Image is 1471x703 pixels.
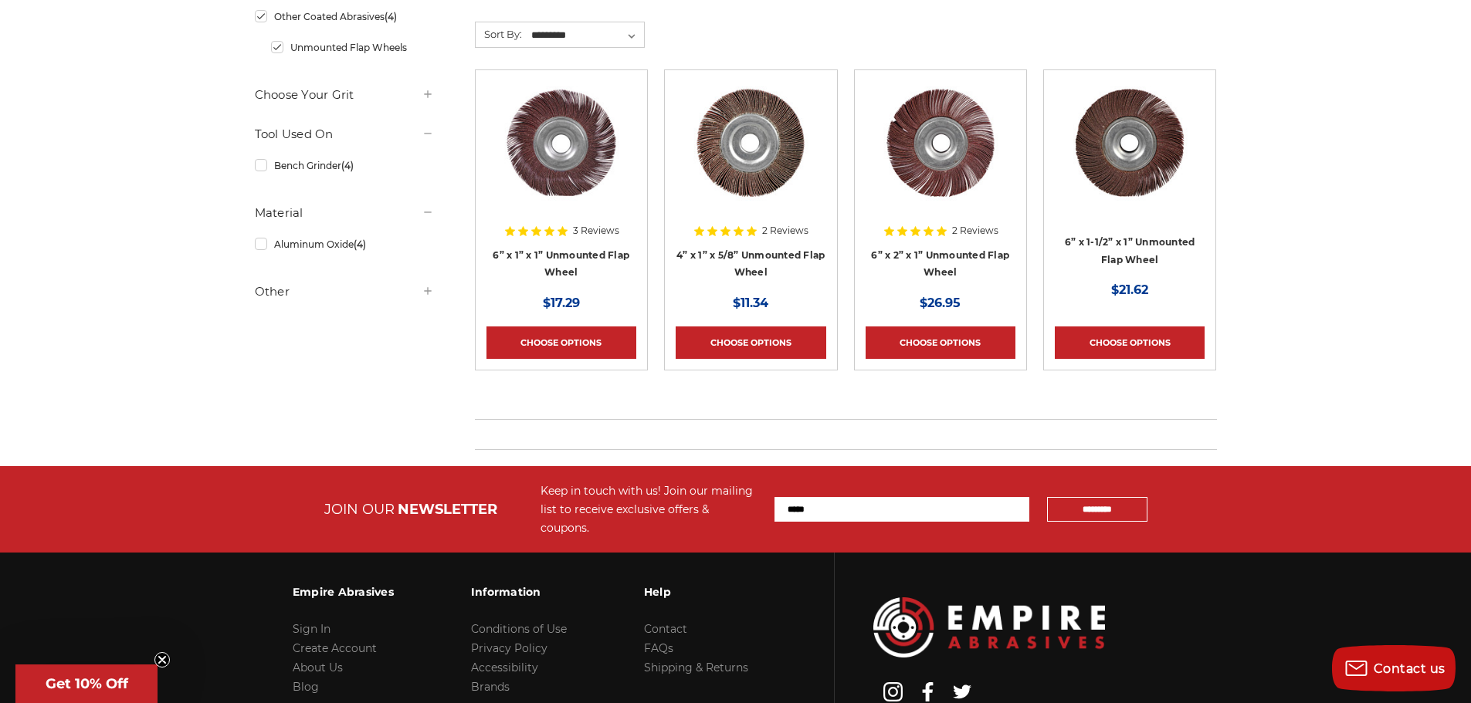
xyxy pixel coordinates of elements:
a: Choose Options [1055,326,1205,359]
button: Close teaser [154,652,170,668]
a: 6” x 1-1/2” x 1” Unmounted Flap Wheel [1065,236,1195,265]
h5: Tool Used On [255,125,434,144]
h3: Information [471,576,567,608]
div: Get 10% OffClose teaser [15,664,158,703]
a: About Us [293,661,343,674]
span: JOIN OUR [324,501,395,518]
span: $26.95 [920,296,961,310]
span: (4) [354,238,366,250]
span: NEWSLETTER [398,501,497,518]
span: $11.34 [733,296,768,310]
a: 6" x 1.5" x 1" unmounted flap wheel [1055,81,1205,231]
a: Accessibility [471,661,538,674]
h5: Choose Your Grit [255,86,434,104]
a: 4" x 1" x 5/8" aluminum oxide unmounted flap wheel [676,81,825,231]
img: 6" x 1" x 1" unmounted flap wheel [500,81,623,204]
a: 4” x 1” x 5/8” Unmounted Flap Wheel [676,249,825,279]
a: 6" x 1" x 1" unmounted flap wheel [486,81,636,231]
a: Other Coated Abrasives [255,3,434,30]
a: Aluminum Oxide [255,231,434,258]
a: Bench Grinder [255,152,434,179]
span: 2 Reviews [762,226,808,235]
a: Contact [644,622,687,636]
button: Contact us [1332,645,1456,691]
a: Choose Options [486,326,636,359]
a: Choose Options [676,326,825,359]
span: (4) [341,160,354,171]
a: Privacy Policy [471,641,547,655]
span: 2 Reviews [952,226,998,235]
a: Unmounted Flap Wheels [271,34,434,61]
img: 4" x 1" x 5/8" aluminum oxide unmounted flap wheel [689,81,812,204]
img: 6" x 1.5" x 1" unmounted flap wheel [1068,81,1191,204]
a: 6” x 2” x 1” Unmounted Flap Wheel [871,249,1009,279]
h5: Other [255,282,434,301]
a: Choose Options [866,326,1015,359]
a: 6" x 2" x 1" unmounted flap wheel [866,81,1015,231]
img: Empire Abrasives Logo Image [873,597,1105,657]
span: $17.29 [543,296,580,310]
a: Sign In [293,622,330,636]
span: Contact us [1374,661,1446,676]
span: Get 10% Off [46,675,128,692]
img: 6" x 2" x 1" unmounted flap wheel [879,81,1002,204]
a: Blog [293,680,319,694]
a: Create Account [293,641,377,655]
a: Shipping & Returns [644,661,748,674]
a: FAQs [644,641,673,655]
a: Conditions of Use [471,622,567,636]
label: Sort By: [476,22,522,46]
div: Keep in touch with us! Join our mailing list to receive exclusive offers & coupons. [541,482,759,537]
span: $21.62 [1111,282,1148,297]
span: 3 Reviews [573,226,619,235]
h5: Material [255,204,434,222]
a: Brands [471,680,510,694]
span: (4) [385,11,397,22]
a: 6” x 1” x 1” Unmounted Flap Wheel [493,249,629,279]
select: Sort By: [529,24,644,47]
h3: Empire Abrasives [293,576,394,608]
h3: Help [644,576,748,608]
